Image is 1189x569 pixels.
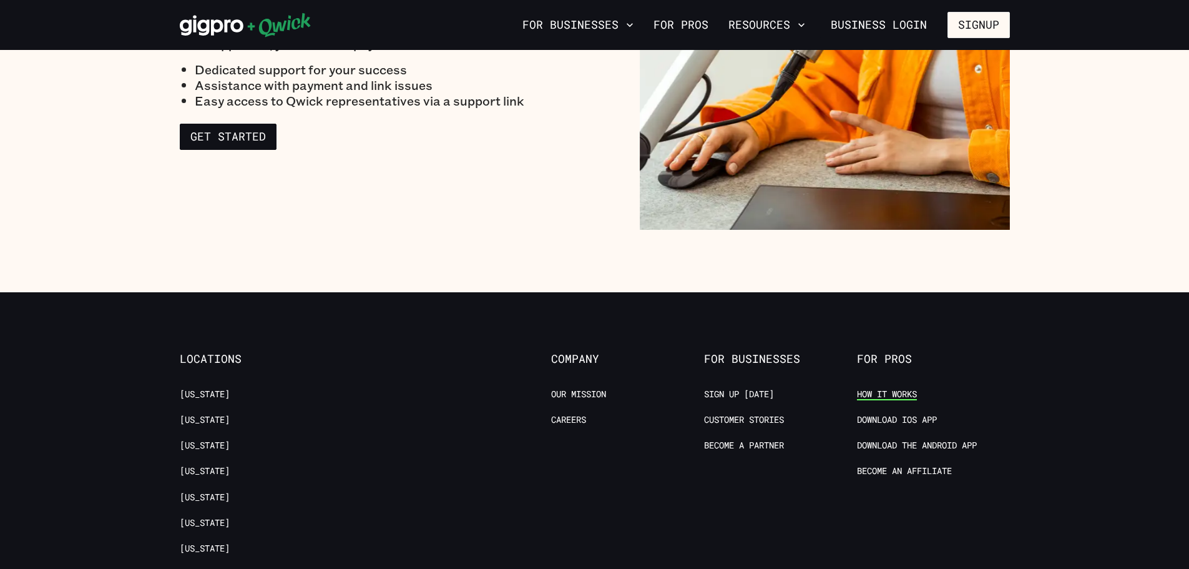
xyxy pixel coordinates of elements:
span: For Businesses [704,352,857,366]
span: For Pros [857,352,1010,366]
a: [US_STATE] [180,517,230,529]
a: Sign up [DATE] [704,388,774,400]
button: For Businesses [517,14,639,36]
a: How it Works [857,388,917,400]
a: [US_STATE] [180,440,230,452]
a: Get Started [180,124,276,150]
span: Locations [180,352,333,366]
a: Business Login [820,12,937,38]
a: Careers [551,414,586,426]
a: Become a Partner [704,440,784,452]
a: [US_STATE] [180,492,230,503]
li: Dedicated support for your success [195,62,550,77]
a: [US_STATE] [180,465,230,477]
a: Become an Affiliate [857,465,952,477]
button: Signup [947,12,1010,38]
li: Assistance with payment and link issues [195,77,550,93]
a: For Pros [648,14,713,36]
a: [US_STATE] [180,414,230,426]
span: Company [551,352,704,366]
a: Download IOS App [857,414,937,426]
a: [US_STATE] [180,543,230,555]
a: Our Mission [551,388,606,400]
a: Customer stories [704,414,784,426]
a: [US_STATE] [180,388,230,400]
li: Easy access to Qwick representatives via a support link [195,93,550,109]
a: Download the Android App [857,440,977,452]
button: Resources [723,14,810,36]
